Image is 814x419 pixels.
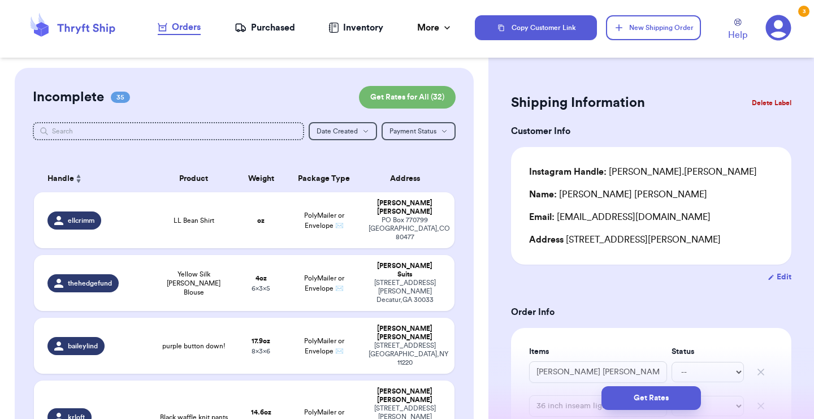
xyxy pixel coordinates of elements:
[362,165,454,192] th: Address
[768,271,791,283] button: Edit
[511,124,791,138] h3: Customer Info
[286,165,362,192] th: Package Type
[304,212,344,229] span: PolyMailer or Envelope ✉️
[529,233,773,247] div: [STREET_ADDRESS][PERSON_NAME]
[304,275,344,292] span: PolyMailer or Envelope ✉️
[511,94,645,112] h2: Shipping Information
[251,409,271,416] strong: 14.6 oz
[158,270,229,297] span: Yellow Silk [PERSON_NAME] Blouse
[369,279,441,304] div: [STREET_ADDRESS][PERSON_NAME] Decatur , GA 30033
[369,199,441,216] div: [PERSON_NAME] [PERSON_NAME]
[747,90,796,115] button: Delete Label
[529,346,667,357] label: Items
[252,348,270,355] span: 8 x 3 x 6
[511,305,791,319] h3: Order Info
[328,21,383,34] a: Inventory
[728,28,747,42] span: Help
[798,6,809,17] div: 3
[252,285,270,292] span: 6 x 3 x 5
[601,386,701,410] button: Get Rates
[304,338,344,355] span: PolyMailer or Envelope ✉️
[529,235,564,244] span: Address
[252,338,270,344] strong: 17.9 oz
[529,167,607,176] span: Instagram Handle:
[529,213,555,222] span: Email:
[33,88,104,106] h2: Incomplete
[382,122,456,140] button: Payment Status
[68,216,94,225] span: ellcrimm
[369,325,441,342] div: [PERSON_NAME] [PERSON_NAME]
[389,128,436,135] span: Payment Status
[529,210,773,224] div: [EMAIL_ADDRESS][DOMAIN_NAME]
[174,216,214,225] span: LL Bean Shirt
[369,216,441,241] div: PO Box 770799 [GEOGRAPHIC_DATA] , CO 80477
[236,165,286,192] th: Weight
[158,20,201,35] a: Orders
[68,279,112,288] span: thehedgefund
[529,190,557,199] span: Name:
[369,342,441,367] div: [STREET_ADDRESS] [GEOGRAPHIC_DATA] , NY 11220
[309,122,377,140] button: Date Created
[728,19,747,42] a: Help
[606,15,701,40] button: New Shipping Order
[417,21,453,34] div: More
[672,346,744,357] label: Status
[158,20,201,34] div: Orders
[475,15,597,40] button: Copy Customer Link
[257,217,265,224] strong: oz
[235,21,295,34] a: Purchased
[151,165,236,192] th: Product
[162,342,226,351] span: purple button down!
[369,262,441,279] div: [PERSON_NAME] Suits
[111,92,130,103] span: 35
[33,122,304,140] input: Search
[47,173,74,185] span: Handle
[256,275,267,282] strong: 4 oz
[74,172,83,185] button: Sort ascending
[369,387,441,404] div: [PERSON_NAME] [PERSON_NAME]
[317,128,358,135] span: Date Created
[765,15,791,41] a: 3
[68,342,98,351] span: baileylind
[529,165,757,179] div: [PERSON_NAME].[PERSON_NAME]
[529,188,707,201] div: [PERSON_NAME] [PERSON_NAME]
[359,86,456,109] button: Get Rates for All (32)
